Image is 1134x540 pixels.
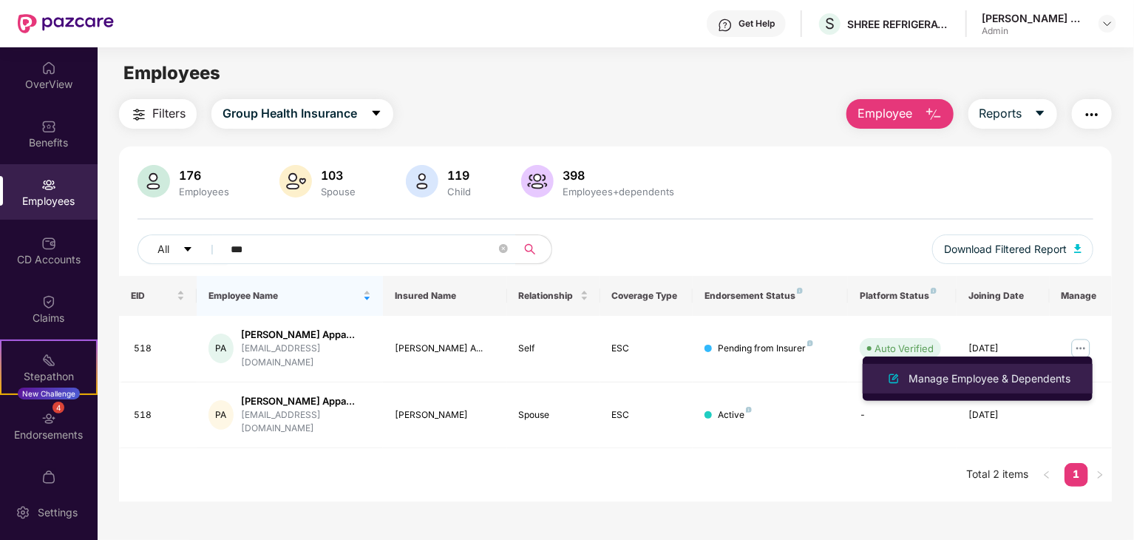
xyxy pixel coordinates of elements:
td: - [848,382,957,449]
span: close-circle [499,243,508,257]
div: ESC [612,408,682,422]
div: Self [519,342,588,356]
th: Coverage Type [600,276,693,316]
img: svg+xml;base64,PHN2ZyB4bWxucz0iaHR0cDovL3d3dy53My5vcmcvMjAwMC9zdmciIHhtbG5zOnhsaW5rPSJodHRwOi8vd3... [137,165,170,198]
div: [EMAIL_ADDRESS][DOMAIN_NAME] [241,342,371,370]
span: right [1096,470,1104,479]
button: Employee [846,99,954,129]
span: left [1042,470,1051,479]
div: [PERSON_NAME] Appa... [241,394,371,408]
img: svg+xml;base64,PHN2ZyB4bWxucz0iaHR0cDovL3d3dy53My5vcmcvMjAwMC9zdmciIHdpZHRoPSI4IiBoZWlnaHQ9IjgiIH... [931,288,937,294]
img: svg+xml;base64,PHN2ZyB4bWxucz0iaHR0cDovL3d3dy53My5vcmcvMjAwMC9zdmciIHhtbG5zOnhsaW5rPSJodHRwOi8vd3... [279,165,312,198]
div: [DATE] [968,408,1038,422]
a: 1 [1065,463,1088,485]
span: Filters [152,104,186,123]
img: svg+xml;base64,PHN2ZyB4bWxucz0iaHR0cDovL3d3dy53My5vcmcvMjAwMC9zdmciIHdpZHRoPSIyNCIgaGVpZ2h0PSIyNC... [1083,106,1101,124]
div: Pending from Insurer [718,342,813,356]
div: Admin [982,25,1085,37]
div: Active [718,408,752,422]
img: svg+xml;base64,PHN2ZyB4bWxucz0iaHR0cDovL3d3dy53My5vcmcvMjAwMC9zdmciIHhtbG5zOnhsaW5rPSJodHRwOi8vd3... [885,370,903,388]
img: svg+xml;base64,PHN2ZyB4bWxucz0iaHR0cDovL3d3dy53My5vcmcvMjAwMC9zdmciIHhtbG5zOnhsaW5rPSJodHRwOi8vd3... [925,106,943,124]
img: svg+xml;base64,PHN2ZyB4bWxucz0iaHR0cDovL3d3dy53My5vcmcvMjAwMC9zdmciIHhtbG5zOnhsaW5rPSJodHRwOi8vd3... [406,165,438,198]
th: Manage [1050,276,1112,316]
span: Employees [123,62,220,84]
div: PA [208,334,234,363]
div: [PERSON_NAME] [395,408,495,422]
span: Reports [979,104,1022,123]
div: [PERSON_NAME] Kale [982,11,1085,25]
span: Employee [858,104,913,123]
img: svg+xml;base64,PHN2ZyBpZD0iU2V0dGluZy0yMHgyMCIgeG1sbnM9Imh0dHA6Ly93d3cudzMub3JnLzIwMDAvc3ZnIiB3aW... [16,505,30,520]
img: svg+xml;base64,PHN2ZyBpZD0iRHJvcGRvd24tMzJ4MzIiIHhtbG5zPSJodHRwOi8vd3d3LnczLm9yZy8yMDAwL3N2ZyIgd2... [1101,18,1113,30]
img: svg+xml;base64,PHN2ZyB4bWxucz0iaHR0cDovL3d3dy53My5vcmcvMjAwMC9zdmciIHhtbG5zOnhsaW5rPSJodHRwOi8vd3... [1074,244,1082,253]
th: EID [119,276,197,316]
button: Filters [119,99,197,129]
span: EID [131,290,174,302]
img: manageButton [1069,337,1093,360]
span: close-circle [499,244,508,253]
div: Get Help [739,18,775,30]
div: Manage Employee & Dependents [906,371,1073,387]
button: right [1088,463,1112,487]
div: Settings [33,505,82,520]
button: Allcaret-down [137,234,228,264]
button: left [1035,463,1059,487]
th: Insured Name [383,276,507,316]
img: svg+xml;base64,PHN2ZyBpZD0iSGVscC0zMngzMiIgeG1sbnM9Imh0dHA6Ly93d3cudzMub3JnLzIwMDAvc3ZnIiB3aWR0aD... [718,18,733,33]
span: Download Filtered Report [944,241,1067,257]
img: svg+xml;base64,PHN2ZyB4bWxucz0iaHR0cDovL3d3dy53My5vcmcvMjAwMC9zdmciIHdpZHRoPSIyNCIgaGVpZ2h0PSIyNC... [130,106,148,124]
span: Group Health Insurance [223,104,357,123]
img: svg+xml;base64,PHN2ZyBpZD0iQmVuZWZpdHMiIHhtbG5zPSJodHRwOi8vd3d3LnczLm9yZy8yMDAwL3N2ZyIgd2lkdGg9Ij... [41,119,56,134]
div: New Challenge [18,388,80,399]
button: Download Filtered Report [932,234,1093,264]
img: svg+xml;base64,PHN2ZyB4bWxucz0iaHR0cDovL3d3dy53My5vcmcvMjAwMC9zdmciIHdpZHRoPSI4IiBoZWlnaHQ9IjgiIH... [797,288,803,294]
div: 103 [318,168,359,183]
div: 119 [444,168,474,183]
div: Child [444,186,474,198]
div: 176 [176,168,232,183]
img: svg+xml;base64,PHN2ZyB4bWxucz0iaHR0cDovL3d3dy53My5vcmcvMjAwMC9zdmciIHdpZHRoPSIyMSIgaGVpZ2h0PSIyMC... [41,353,56,368]
div: ESC [612,342,682,356]
div: 4 [52,402,64,414]
div: Spouse [519,408,588,422]
span: All [157,241,169,257]
div: [PERSON_NAME] A... [395,342,495,356]
div: 398 [560,168,677,183]
li: Next Page [1088,463,1112,487]
div: [PERSON_NAME] Appa... [241,328,371,342]
img: svg+xml;base64,PHN2ZyBpZD0iRW5kb3JzZW1lbnRzIiB4bWxucz0iaHR0cDovL3d3dy53My5vcmcvMjAwMC9zdmciIHdpZH... [41,411,56,426]
img: svg+xml;base64,PHN2ZyB4bWxucz0iaHR0cDovL3d3dy53My5vcmcvMjAwMC9zdmciIHdpZHRoPSI4IiBoZWlnaHQ9IjgiIH... [807,340,813,346]
div: SHREE REFRIGERATIONS LIMITED [847,17,951,31]
li: Total 2 items [967,463,1029,487]
span: caret-down [1034,107,1046,121]
div: Endorsement Status [704,290,836,302]
button: search [515,234,552,264]
div: [DATE] [968,342,1038,356]
th: Relationship [507,276,600,316]
li: Previous Page [1035,463,1059,487]
button: Group Health Insurancecaret-down [211,99,393,129]
button: Reportscaret-down [968,99,1057,129]
div: Auto Verified [875,341,934,356]
span: Employee Name [208,290,360,302]
span: caret-down [183,244,193,256]
div: 518 [134,408,185,422]
img: svg+xml;base64,PHN2ZyB4bWxucz0iaHR0cDovL3d3dy53My5vcmcvMjAwMC9zdmciIHdpZHRoPSI4IiBoZWlnaHQ9IjgiIH... [746,407,752,413]
span: S [825,15,835,33]
div: Employees+dependents [560,186,677,198]
span: Relationship [519,290,577,302]
div: [EMAIL_ADDRESS][DOMAIN_NAME] [241,408,371,436]
img: svg+xml;base64,PHN2ZyBpZD0iQ2xhaW0iIHhtbG5zPSJodHRwOi8vd3d3LnczLm9yZy8yMDAwL3N2ZyIgd2lkdGg9IjIwIi... [41,294,56,309]
div: PA [208,400,234,430]
span: caret-down [370,107,382,121]
img: svg+xml;base64,PHN2ZyBpZD0iRW1wbG95ZWVzIiB4bWxucz0iaHR0cDovL3d3dy53My5vcmcvMjAwMC9zdmciIHdpZHRoPS... [41,178,56,192]
th: Joining Date [957,276,1050,316]
img: svg+xml;base64,PHN2ZyBpZD0iSG9tZSIgeG1sbnM9Imh0dHA6Ly93d3cudzMub3JnLzIwMDAvc3ZnIiB3aWR0aD0iMjAiIG... [41,61,56,75]
img: New Pazcare Logo [18,14,114,33]
span: search [515,243,544,255]
li: 1 [1065,463,1088,487]
div: Spouse [318,186,359,198]
div: Employees [176,186,232,198]
div: Stepathon [1,369,96,384]
img: svg+xml;base64,PHN2ZyB4bWxucz0iaHR0cDovL3d3dy53My5vcmcvMjAwMC9zdmciIHhtbG5zOnhsaW5rPSJodHRwOi8vd3... [521,165,554,198]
